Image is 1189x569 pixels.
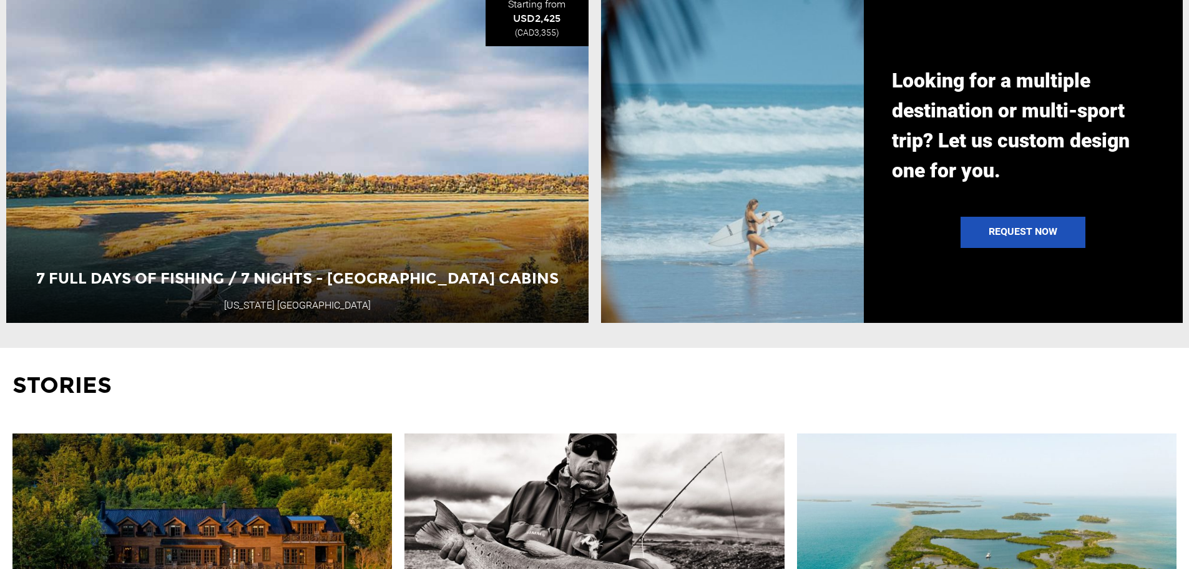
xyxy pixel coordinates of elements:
[961,217,1085,248] a: Request Now
[892,66,1155,186] p: Looking for a multiple destination or multi-sport trip? Let us custom design one for you.
[12,370,1177,402] p: Stories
